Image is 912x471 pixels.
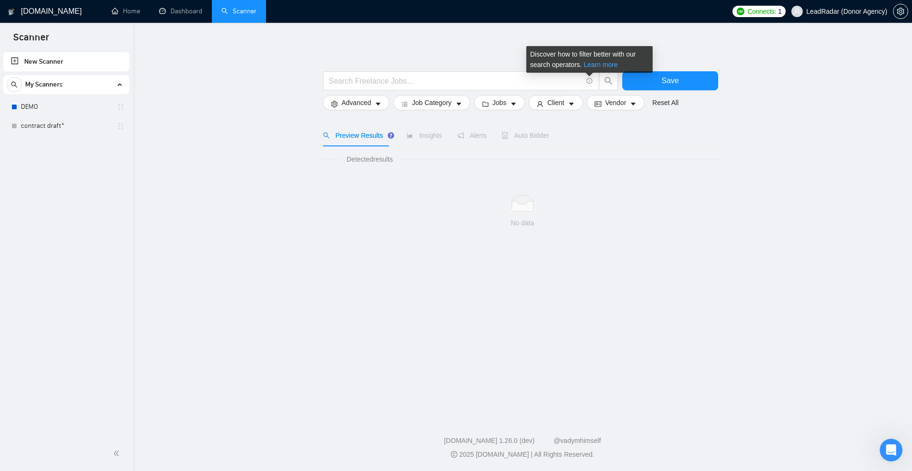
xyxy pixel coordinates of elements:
[221,7,256,15] a: searchScanner
[323,132,391,139] span: Preview Results
[375,100,381,107] span: caret-down
[323,95,389,110] button: settingAdvancedcaret-down
[331,100,338,107] span: setting
[331,218,714,228] div: No data
[7,77,22,92] button: search
[794,8,800,15] span: user
[159,7,202,15] a: dashboardDashboard
[474,95,525,110] button: folderJobscaret-down
[25,75,63,94] span: My Scanners
[748,6,776,17] span: Connects:
[622,71,718,90] button: Save
[553,437,601,444] a: @vadymhimself
[329,75,582,87] input: Search Freelance Jobs...
[737,8,744,15] img: upwork-logo.png
[7,81,21,88] span: search
[526,46,653,73] div: Discover how to filter better with our search operators.
[412,97,451,108] span: Job Category
[568,100,575,107] span: caret-down
[595,100,601,107] span: idcard
[342,97,371,108] span: Advanced
[529,95,583,110] button: userClientcaret-down
[11,52,122,71] a: New Scanner
[457,132,464,139] span: notification
[3,52,129,71] li: New Scanner
[893,8,908,15] a: setting
[599,71,618,90] button: search
[444,437,535,444] a: [DOMAIN_NAME] 1.26.0 (dev)
[393,95,470,110] button: barsJob Categorycaret-down
[451,451,457,458] span: copyright
[547,97,564,108] span: Client
[112,7,140,15] a: homeHome
[482,100,489,107] span: folder
[662,75,679,87] span: Save
[584,61,618,68] a: Learn more
[401,100,408,107] span: bars
[599,77,617,85] span: search
[407,132,413,139] span: area-chart
[880,439,902,461] iframe: Intercom live chat
[113,449,123,458] span: double-left
[502,132,508,139] span: robot
[587,95,645,110] button: idcardVendorcaret-down
[6,30,57,50] span: Scanner
[778,6,782,17] span: 1
[21,116,111,135] a: contract draft*
[493,97,507,108] span: Jobs
[117,103,124,111] span: holder
[510,100,517,107] span: caret-down
[537,100,543,107] span: user
[3,75,129,135] li: My Scanners
[652,97,678,108] a: Reset All
[21,97,111,116] a: DEMO
[893,4,908,19] button: setting
[141,450,904,460] div: 2025 [DOMAIN_NAME] | All Rights Reserved.
[407,132,442,139] span: Insights
[605,97,626,108] span: Vendor
[457,132,487,139] span: Alerts
[340,154,399,164] span: Detected results
[502,132,549,139] span: Auto Bidder
[117,122,124,130] span: holder
[587,78,593,84] span: info-circle
[630,100,636,107] span: caret-down
[456,100,462,107] span: caret-down
[893,8,908,15] span: setting
[387,131,395,140] div: Tooltip anchor
[8,4,15,19] img: logo
[323,132,330,139] span: search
